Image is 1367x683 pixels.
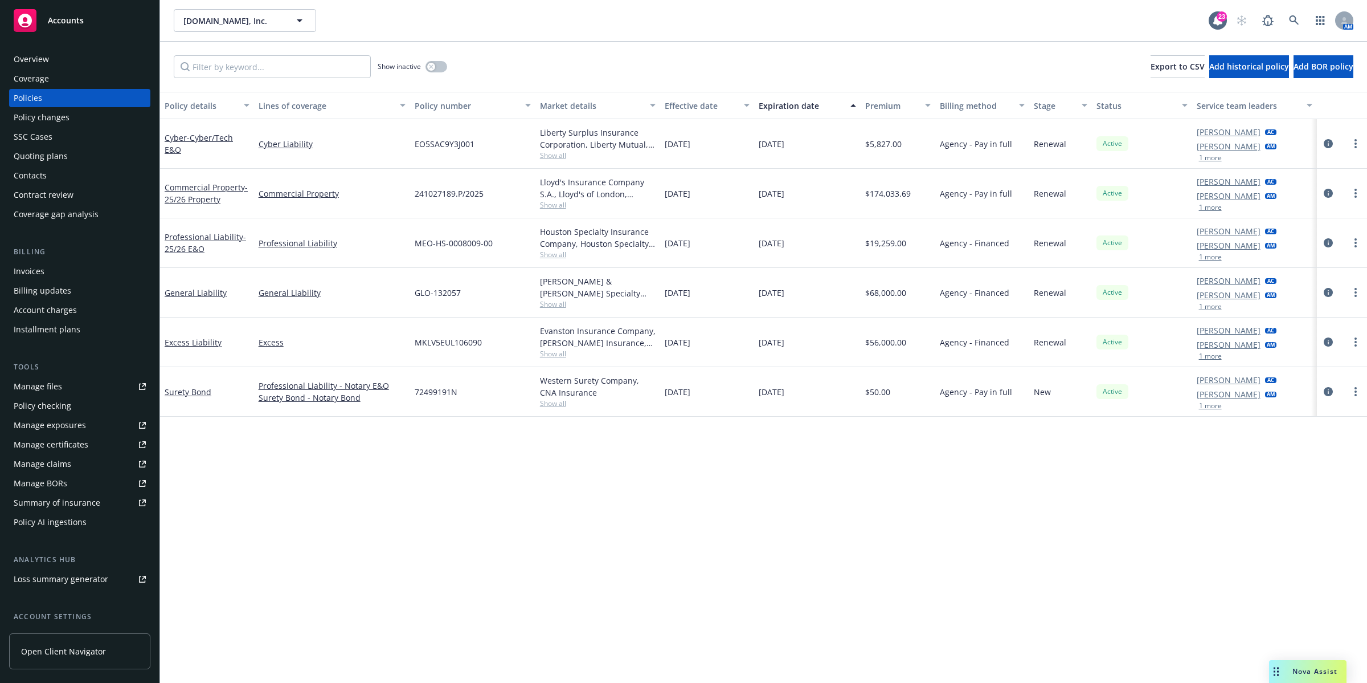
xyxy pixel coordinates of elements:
[1321,385,1335,399] a: circleInformation
[14,397,71,415] div: Policy checking
[259,287,406,299] a: General Liability
[9,416,150,434] a: Manage exposures
[9,436,150,454] a: Manage certificates
[259,336,406,348] a: Excess
[1101,287,1124,298] span: Active
[759,287,784,299] span: [DATE]
[1349,186,1362,200] a: more
[940,287,1009,299] span: Agency - Financed
[1197,388,1260,400] a: [PERSON_NAME]
[259,237,406,249] a: Professional Liability
[1349,236,1362,250] a: more
[165,231,246,254] a: Professional Liability
[940,188,1012,200] span: Agency - Pay in full
[1034,237,1066,249] span: Renewal
[1309,9,1332,32] a: Switch app
[1096,100,1175,112] div: Status
[865,188,911,200] span: $174,033.69
[1101,188,1124,198] span: Active
[1197,289,1260,301] a: [PERSON_NAME]
[415,287,461,299] span: GLO-132057
[1197,339,1260,351] a: [PERSON_NAME]
[1034,386,1051,398] span: New
[1209,55,1289,78] button: Add historical policy
[415,386,457,398] span: 72499191N
[14,455,71,473] div: Manage claims
[9,377,150,396] a: Manage files
[14,147,68,165] div: Quoting plans
[9,246,150,258] div: Billing
[14,494,100,512] div: Summary of insurance
[1199,254,1222,261] button: 1 more
[1230,9,1253,32] a: Start snowing
[165,132,233,155] a: Cyber
[165,100,237,112] div: Policy details
[665,237,690,249] span: [DATE]
[1197,374,1260,386] a: [PERSON_NAME]
[1092,92,1192,119] button: Status
[1321,137,1335,151] a: circleInformation
[940,386,1012,398] span: Agency - Pay in full
[9,5,150,36] a: Accounts
[415,138,474,150] span: EO5SAC9Y3J001
[9,89,150,107] a: Policies
[9,513,150,531] a: Policy AI ingestions
[1209,61,1289,72] span: Add historical policy
[415,100,518,112] div: Policy number
[1197,275,1260,287] a: [PERSON_NAME]
[9,474,150,493] a: Manage BORs
[14,320,80,339] div: Installment plans
[1101,387,1124,397] span: Active
[14,436,88,454] div: Manage certificates
[9,611,150,623] div: Account settings
[9,108,150,127] a: Policy changes
[14,474,67,493] div: Manage BORs
[540,100,644,112] div: Market details
[14,70,49,88] div: Coverage
[165,337,222,348] a: Excess Liability
[665,138,690,150] span: [DATE]
[14,50,49,68] div: Overview
[415,188,484,200] span: 241027189.P/2025
[9,50,150,68] a: Overview
[14,377,62,396] div: Manage files
[1199,353,1222,360] button: 1 more
[540,399,656,408] span: Show all
[259,100,393,112] div: Lines of coverage
[1294,61,1353,72] span: Add BOR policy
[1197,190,1260,202] a: [PERSON_NAME]
[410,92,535,119] button: Policy number
[1197,225,1260,237] a: [PERSON_NAME]
[9,70,150,88] a: Coverage
[540,226,656,250] div: Houston Specialty Insurance Company, Houston Specialty Insurance Company, RT Specialty Insurance ...
[1197,100,1300,112] div: Service team leaders
[9,128,150,146] a: SSC Cases
[174,9,316,32] button: [DOMAIN_NAME], Inc.
[1034,100,1075,112] div: Stage
[1321,335,1335,349] a: circleInformation
[1294,55,1353,78] button: Add BOR policy
[160,92,254,119] button: Policy details
[540,275,656,299] div: [PERSON_NAME] & [PERSON_NAME] Specialty Insurance Company, [PERSON_NAME] & [PERSON_NAME] (Fairfax...
[540,151,656,160] span: Show all
[14,416,86,434] div: Manage exposures
[14,89,42,107] div: Policies
[14,513,87,531] div: Policy AI ingestions
[759,100,844,112] div: Expiration date
[1257,9,1279,32] a: Report a Bug
[660,92,754,119] button: Effective date
[540,250,656,259] span: Show all
[259,188,406,200] a: Commercial Property
[48,16,84,25] span: Accounts
[378,62,421,71] span: Show inactive
[165,132,233,155] span: - Cyber/Tech E&O
[259,138,406,150] a: Cyber Liability
[9,147,150,165] a: Quoting plans
[865,138,902,150] span: $5,827.00
[535,92,661,119] button: Market details
[665,188,690,200] span: [DATE]
[1199,155,1222,161] button: 1 more
[9,166,150,185] a: Contacts
[9,554,150,566] div: Analytics hub
[259,380,406,392] a: Professional Liability - Notary E&O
